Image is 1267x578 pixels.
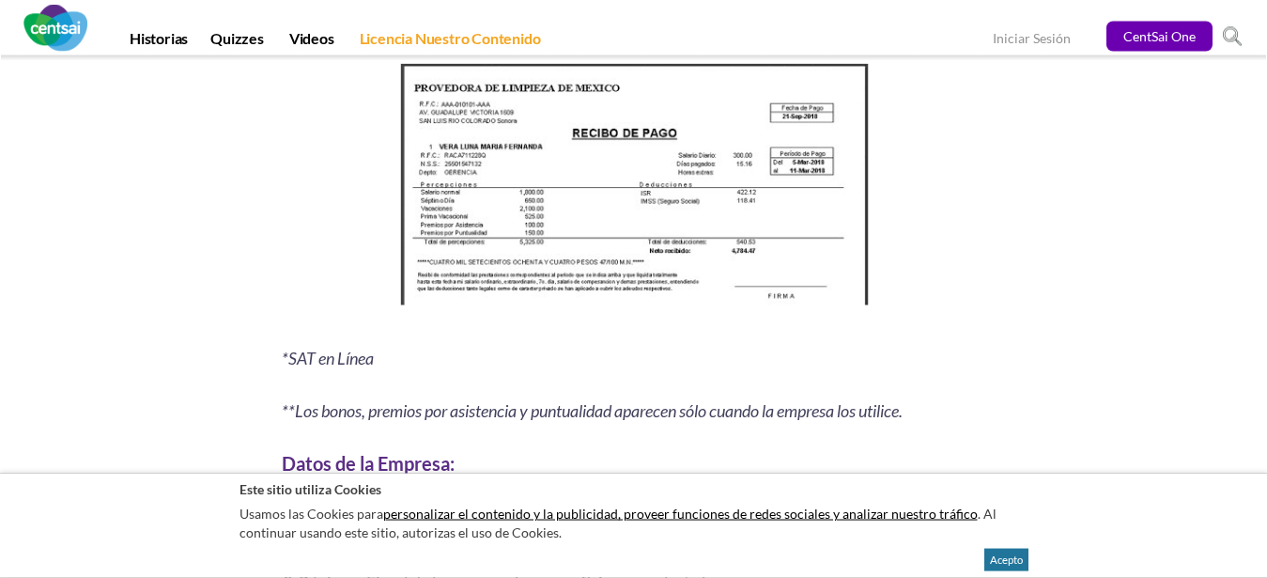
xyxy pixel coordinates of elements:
[282,349,374,369] i: *SAT en Línea
[118,29,199,55] a: Historias
[23,5,87,52] img: CentSai
[1106,22,1213,52] a: CentSai One
[993,30,1071,50] a: Iniciar Sesión
[282,401,903,422] i: **Los bonos, premios por asistencia y puntualidad aparecen sólo cuando la empresa los utilice.
[348,29,552,55] a: Licencia Nuestro Contenido
[984,549,1028,571] button: Acepto
[282,449,986,477] h3: Datos de la Empresa:
[239,500,1028,546] p: Usamos las Cookies para . Al continuar usando este sitio, autorizas el uso de Cookies.
[199,29,275,55] a: Quizzes
[239,480,1028,498] h2: Este sitio utiliza Cookies
[278,29,346,55] a: Videos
